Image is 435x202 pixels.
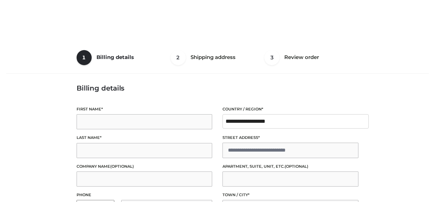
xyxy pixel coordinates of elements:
span: (optional) [110,164,134,169]
label: Phone [77,192,213,198]
span: 2 [171,50,186,65]
span: Shipping address [191,54,236,60]
span: (optional) [285,164,308,169]
span: Review order [284,54,319,60]
h3: Billing details [77,84,358,92]
span: 3 [264,50,279,65]
label: Company name [77,163,213,170]
span: 1 [77,50,92,65]
label: First name [77,106,213,112]
label: Street address [222,134,358,141]
label: Last name [77,134,213,141]
label: Country / Region [222,106,358,112]
label: Town / City [222,192,358,198]
span: Billing details [96,54,134,60]
label: Apartment, suite, unit, etc. [222,163,358,170]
